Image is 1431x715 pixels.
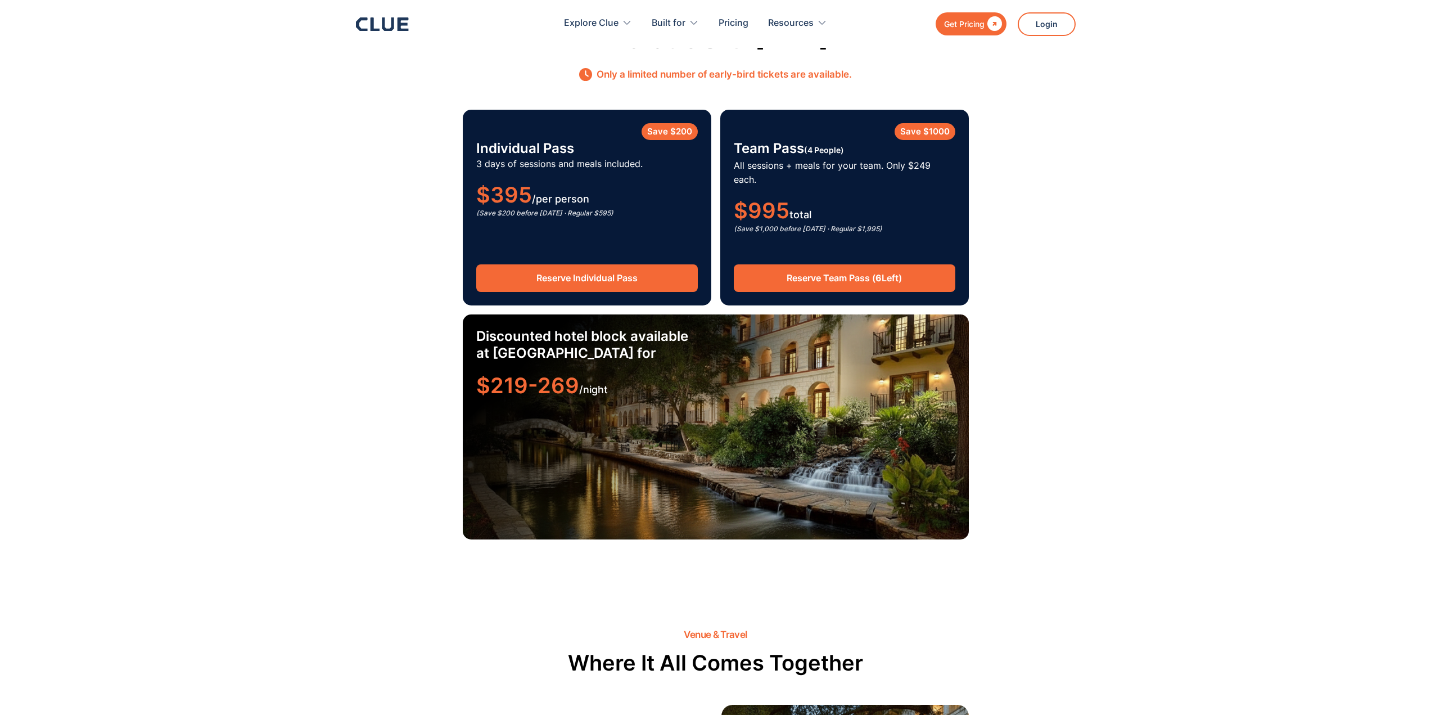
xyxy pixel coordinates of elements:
em: (Save $1,000 before [DATE] · Regular $1,995) [734,224,882,233]
div: Explore Clue [564,6,619,41]
p: Only a limited number of early-bird tickets are available. [597,68,852,82]
div: Resources [768,6,814,41]
div: /per person [476,188,698,206]
p: All sessions + meals for your team. Only $249 each. [734,159,955,187]
div: Explore Clue [564,6,632,41]
span: $395 [476,182,532,208]
h3: Discounted hotel block available at [GEOGRAPHIC_DATA] for [476,328,701,362]
div: Save $200 [642,123,698,140]
span: (4 People) [804,145,844,155]
div: Built for [652,6,685,41]
a: Reserve Team Pass (6Left) [734,264,955,292]
div:  [985,17,1002,31]
h2: Venue & Travel [684,629,747,640]
span: $219-269 [476,372,579,398]
strong: 6 [875,272,882,284]
a: Get Pricing [936,12,1006,35]
img: clock icon [579,68,592,81]
div: /night [476,379,955,397]
div: Get Pricing [944,17,985,31]
div: Save $1000 [895,123,955,140]
h3: Individual Pass [476,140,698,157]
div: Built for [652,6,699,41]
h3: Team Pass [734,140,955,159]
a: Pricing [719,6,748,41]
div: Resources [768,6,827,41]
p: 3 days of sessions and meals included. [476,157,698,171]
div: total [734,204,955,222]
span: $995 [734,197,789,223]
h3: Where It All Comes Together [568,649,863,677]
a: Reserve Individual Pass [476,264,698,292]
a: Login [1018,12,1076,36]
em: (Save $200 before [DATE] · Regular $595) [476,209,613,217]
